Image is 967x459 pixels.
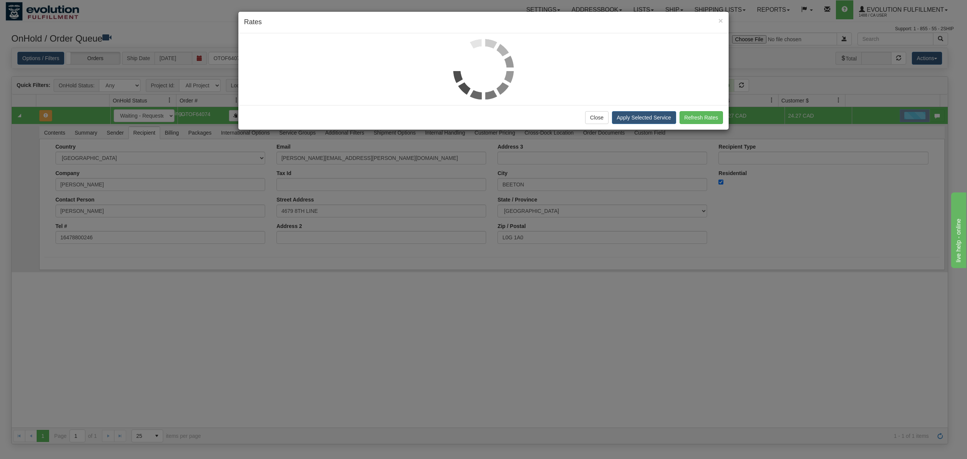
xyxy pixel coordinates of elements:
button: Apply Selected Service [612,111,676,124]
button: Close [585,111,609,124]
div: live help - online [6,5,70,14]
h4: Rates [244,17,723,27]
button: Close [718,17,723,25]
iframe: chat widget [950,191,966,268]
img: loader.gif [453,39,514,99]
span: × [718,16,723,25]
button: Refresh Rates [680,111,723,124]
